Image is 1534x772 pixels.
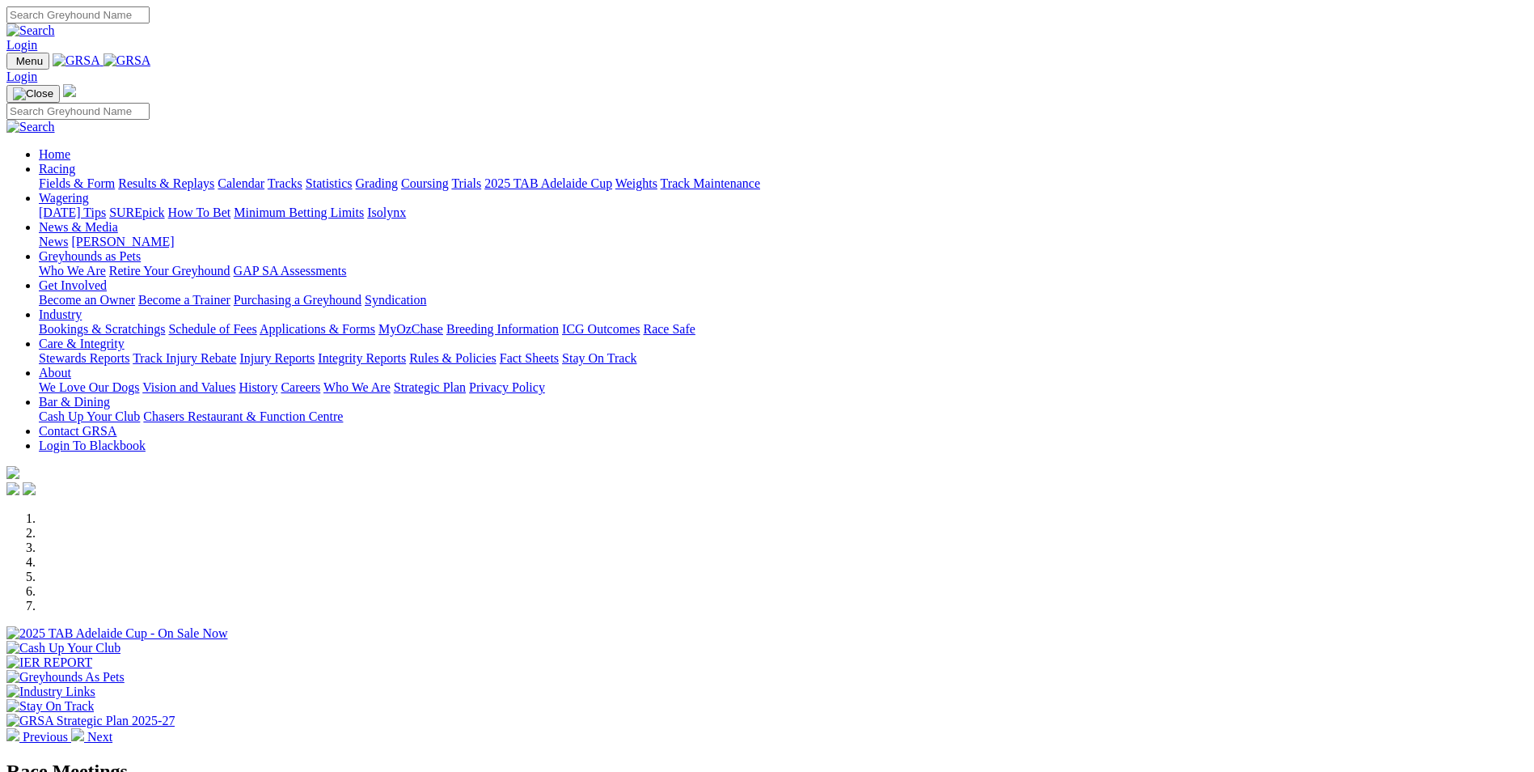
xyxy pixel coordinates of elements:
[401,176,449,190] a: Coursing
[469,380,545,394] a: Privacy Policy
[104,53,151,68] img: GRSA
[39,322,1528,337] div: Industry
[39,206,1528,220] div: Wagering
[39,351,1528,366] div: Care & Integrity
[6,728,19,741] img: chevron-left-pager-white.svg
[306,176,353,190] a: Statistics
[6,655,92,670] img: IER REPORT
[71,728,84,741] img: chevron-right-pager-white.svg
[39,409,1528,424] div: Bar & Dining
[6,626,228,641] img: 2025 TAB Adelaide Cup - On Sale Now
[39,424,116,438] a: Contact GRSA
[39,293,1528,308] div: Get Involved
[168,206,231,219] a: How To Bet
[6,38,37,52] a: Login
[615,176,657,190] a: Weights
[356,176,398,190] a: Grading
[484,176,612,190] a: 2025 TAB Adelaide Cup
[562,351,636,365] a: Stay On Track
[39,235,68,248] a: News
[6,482,19,495] img: facebook.svg
[39,366,71,380] a: About
[643,322,695,336] a: Race Safe
[6,120,55,134] img: Search
[39,147,70,161] a: Home
[109,206,164,219] a: SUREpick
[323,380,391,394] a: Who We Are
[394,380,466,394] a: Strategic Plan
[365,293,426,307] a: Syndication
[281,380,320,394] a: Careers
[39,308,82,321] a: Industry
[39,351,129,365] a: Stewards Reports
[661,176,760,190] a: Track Maintenance
[234,264,347,278] a: GAP SA Assessments
[39,380,139,394] a: We Love Our Dogs
[39,293,135,307] a: Become an Owner
[6,670,125,685] img: Greyhounds As Pets
[260,322,375,336] a: Applications & Forms
[239,380,277,394] a: History
[16,55,43,67] span: Menu
[138,293,230,307] a: Become a Trainer
[378,322,443,336] a: MyOzChase
[6,103,150,120] input: Search
[63,84,76,97] img: logo-grsa-white.png
[234,293,361,307] a: Purchasing a Greyhound
[218,176,264,190] a: Calendar
[142,380,235,394] a: Vision and Values
[234,206,364,219] a: Minimum Betting Limits
[318,351,406,365] a: Integrity Reports
[562,322,640,336] a: ICG Outcomes
[239,351,315,365] a: Injury Reports
[39,162,75,176] a: Racing
[23,730,68,744] span: Previous
[39,264,106,278] a: Who We Are
[39,439,146,452] a: Login To Blackbook
[39,220,118,234] a: News & Media
[6,6,150,23] input: Search
[71,235,174,248] a: [PERSON_NAME]
[39,380,1528,395] div: About
[53,53,100,68] img: GRSA
[409,351,497,365] a: Rules & Policies
[451,176,481,190] a: Trials
[6,714,175,728] img: GRSA Strategic Plan 2025-27
[6,466,19,479] img: logo-grsa-white.png
[13,87,53,100] img: Close
[143,409,343,423] a: Chasers Restaurant & Function Centre
[39,176,115,190] a: Fields & Form
[118,176,214,190] a: Results & Replays
[168,322,256,336] a: Schedule of Fees
[6,85,60,103] button: Toggle navigation
[446,322,559,336] a: Breeding Information
[6,23,55,38] img: Search
[6,70,37,83] a: Login
[367,206,406,219] a: Isolynx
[39,409,140,423] a: Cash Up Your Club
[500,351,559,365] a: Fact Sheets
[109,264,230,278] a: Retire Your Greyhound
[71,730,112,744] a: Next
[39,176,1528,191] div: Racing
[39,206,106,219] a: [DATE] Tips
[133,351,236,365] a: Track Injury Rebate
[268,176,302,190] a: Tracks
[39,322,165,336] a: Bookings & Scratchings
[6,685,95,699] img: Industry Links
[39,264,1528,278] div: Greyhounds as Pets
[39,278,107,292] a: Get Involved
[39,249,141,263] a: Greyhounds as Pets
[23,482,36,495] img: twitter.svg
[39,395,110,409] a: Bar & Dining
[87,730,112,744] span: Next
[39,235,1528,249] div: News & Media
[6,53,49,70] button: Toggle navigation
[39,337,125,350] a: Care & Integrity
[6,641,120,655] img: Cash Up Your Club
[6,730,71,744] a: Previous
[39,191,89,205] a: Wagering
[6,699,94,714] img: Stay On Track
